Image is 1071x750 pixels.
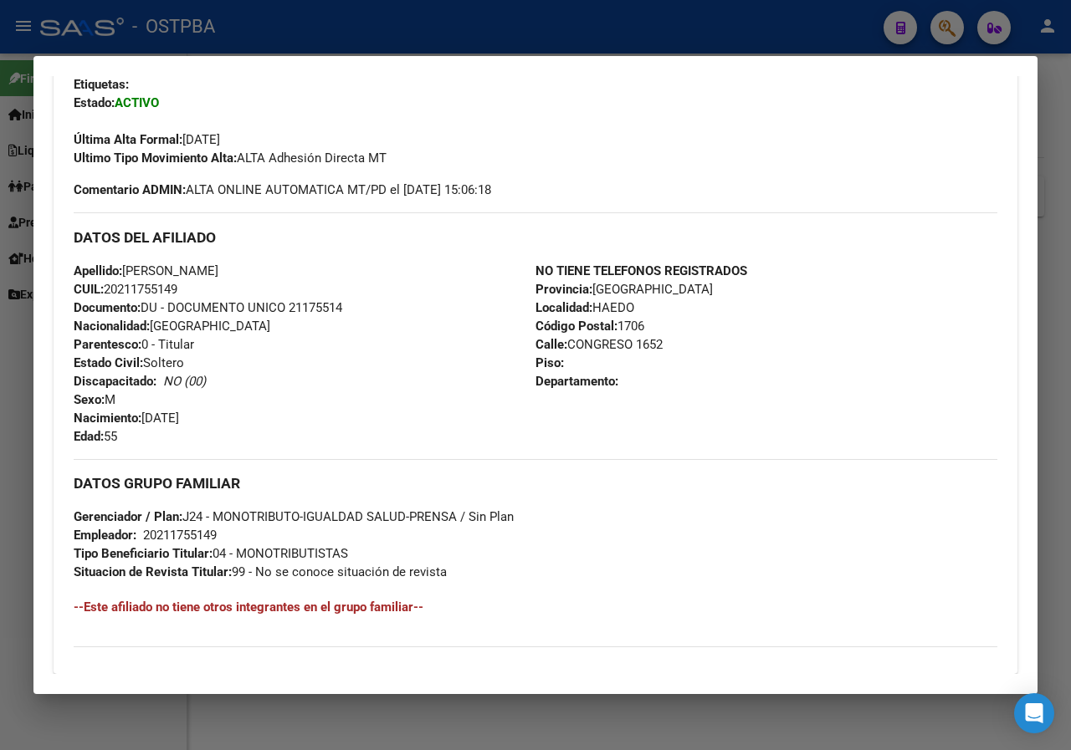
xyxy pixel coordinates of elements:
span: Soltero [74,355,184,370]
strong: Nacionalidad: [74,319,150,334]
strong: Estado: [74,95,115,110]
strong: Discapacitado: [74,374,156,389]
div: 20211755149 [143,526,217,544]
strong: Nacimiento: [74,411,141,426]
span: [GEOGRAPHIC_DATA] [74,319,270,334]
strong: Gerenciador / Plan: [74,509,182,524]
span: [DATE] [74,132,220,147]
strong: Calle: [535,337,567,352]
span: CONGRESO 1652 [535,337,663,352]
strong: Edad: [74,429,104,444]
strong: Última Alta Formal: [74,132,182,147]
strong: Código Postal: [535,319,617,334]
strong: Empleador: [74,528,136,543]
strong: NO TIENE TELEFONOS REGISTRADOS [535,263,747,278]
strong: Sexo: [74,392,105,407]
span: 04 - MONOTRIBUTISTAS [74,546,348,561]
span: ALTA Adhesión Directa MT [74,151,387,166]
span: 55 [74,429,117,444]
strong: Etiquetas: [74,77,129,92]
strong: Ultimo Tipo Movimiento Alta: [74,151,237,166]
span: 1706 [535,319,644,334]
span: [PERSON_NAME] [74,263,218,278]
h3: DATOS GRUPO FAMILIAR [74,474,997,492]
strong: Tipo Beneficiario Titular: [74,546,213,561]
span: HAEDO [535,300,634,315]
div: Open Intercom Messenger [1014,693,1054,733]
span: DU - DOCUMENTO UNICO 21175514 [74,300,342,315]
strong: Documento: [74,300,141,315]
span: [DATE] [74,411,179,426]
span: J24 - MONOTRIBUTO-IGUALDAD SALUD-PRENSA / Sin Plan [74,509,514,524]
span: M [74,392,115,407]
strong: Departamento: [535,374,618,389]
span: [GEOGRAPHIC_DATA] [535,282,713,297]
strong: Apellido: [74,263,122,278]
h4: --Este afiliado no tiene otros integrantes en el grupo familiar-- [74,598,997,616]
i: NO (00) [163,374,206,389]
strong: Estado Civil: [74,355,143,370]
span: 20211755149 [74,282,177,297]
span: 99 - No se conoce situación de revista [74,564,447,579]
strong: CUIL: [74,282,104,297]
strong: Situacion de Revista Titular: [74,564,232,579]
strong: Parentesco: [74,337,141,352]
span: 0 - Titular [74,337,194,352]
span: ALTA ONLINE AUTOMATICA MT/PD el [DATE] 15:06:18 [74,181,491,199]
h3: DATOS DEL AFILIADO [74,228,997,247]
strong: ACTIVO [115,95,159,110]
strong: Comentario ADMIN: [74,182,186,197]
strong: Provincia: [535,282,592,297]
strong: Localidad: [535,300,592,315]
strong: Piso: [535,355,564,370]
